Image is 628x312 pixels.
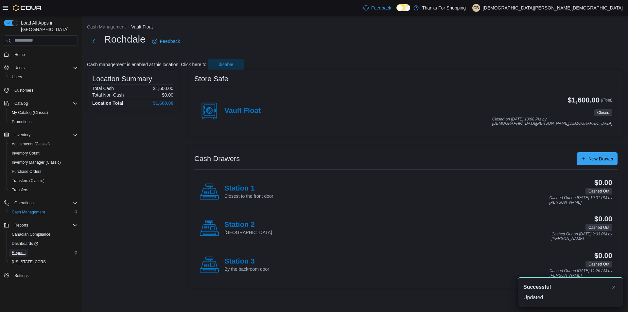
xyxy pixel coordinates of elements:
span: Reports [14,223,28,228]
span: Cashed Out [585,261,612,267]
button: Users [1,63,80,72]
span: Inventory Count [9,149,78,157]
h3: $1,600.00 [568,96,600,104]
button: Home [1,50,80,59]
p: By the backroom door [224,266,269,272]
p: [DEMOGRAPHIC_DATA][PERSON_NAME][DEMOGRAPHIC_DATA] [483,4,623,12]
button: Promotions [7,117,80,126]
span: Transfers [9,186,78,194]
span: Dashboards [9,240,78,248]
span: My Catalog (Classic) [9,109,78,117]
button: Users [12,64,27,72]
span: Feedback [160,38,180,45]
span: Adjustments (Classic) [12,141,50,147]
span: Users [12,74,22,80]
a: Feedback [149,35,183,48]
img: Cova [13,5,42,11]
h3: Store Safe [194,75,228,83]
button: Canadian Compliance [7,230,80,239]
span: Transfers (Classic) [12,178,44,183]
span: Users [14,65,25,70]
span: Inventory Count [12,151,40,156]
p: [GEOGRAPHIC_DATA] [224,229,272,236]
a: Canadian Compliance [9,230,53,238]
span: Inventory [12,131,78,139]
button: My Catalog (Classic) [7,108,80,117]
span: Home [14,52,25,57]
span: Transfers (Classic) [9,177,78,185]
a: Adjustments (Classic) [9,140,52,148]
span: Settings [14,273,28,278]
a: [US_STATE] CCRS [9,258,48,266]
span: Catalog [12,100,78,107]
h3: Cash Drawers [194,155,240,163]
span: Users [12,64,78,72]
span: Purchase Orders [12,169,42,174]
span: Feedback [371,5,391,11]
span: Canadian Compliance [9,230,78,238]
span: Purchase Orders [9,168,78,175]
button: Inventory Manager (Classic) [7,158,80,167]
div: Notification [523,283,618,291]
h6: Total Non-Cash [92,92,124,98]
a: Settings [12,272,31,280]
button: Operations [1,198,80,208]
span: Reports [9,249,78,257]
button: Transfers (Classic) [7,176,80,185]
h4: Station 2 [224,221,272,229]
h6: Total Cash [92,86,114,91]
button: Cash Management [7,208,80,217]
h3: $0.00 [594,179,612,187]
button: Vault Float [131,24,153,29]
button: Reports [12,221,31,229]
a: Dashboards [9,240,41,248]
p: Closest to the front door [224,193,273,199]
p: Cashed Out on [DATE] 10:01 PM by [PERSON_NAME] [549,196,612,205]
button: Settings [1,270,80,280]
span: Inventory [14,132,30,138]
span: Operations [14,200,34,206]
button: Inventory Count [7,149,80,158]
button: disable [208,59,244,70]
h4: Vault Float [224,107,261,115]
span: Cashed Out [585,224,612,231]
span: Customers [12,86,78,94]
span: Cashed Out [585,188,612,194]
a: Users [9,73,25,81]
span: Cash Management [9,208,78,216]
span: Operations [12,199,78,207]
h4: Location Total [92,101,123,106]
a: Reports [9,249,28,257]
span: Canadian Compliance [12,232,50,237]
p: Cashed Out on [DATE] 9:03 PM by [PERSON_NAME] [551,232,612,241]
button: New Drawer [577,152,618,165]
a: My Catalog (Classic) [9,109,51,117]
span: CB [473,4,479,12]
span: Cash Management [12,210,45,215]
span: Successful [523,283,551,291]
p: $1,600.00 [153,86,173,91]
button: Reports [1,221,80,230]
a: Purchase Orders [9,168,44,175]
button: Reports [7,248,80,257]
h1: Rochdale [104,33,146,46]
span: Reports [12,221,78,229]
nav: An example of EuiBreadcrumbs [87,24,623,31]
p: (Float) [601,96,612,108]
p: Thanks For Shopping [422,4,466,12]
div: Updated [523,294,618,302]
input: Dark Mode [396,4,410,11]
a: Dashboards [7,239,80,248]
a: Inventory Manager (Classic) [9,158,63,166]
div: Christian Bishop [472,4,480,12]
span: New Drawer [588,156,614,162]
p: | [468,4,470,12]
span: Washington CCRS [9,258,78,266]
span: Load All Apps in [GEOGRAPHIC_DATA] [18,20,78,33]
span: [US_STATE] CCRS [12,259,46,265]
button: Next [87,35,100,48]
button: Inventory [1,130,80,139]
button: Operations [12,199,36,207]
a: Transfers (Classic) [9,177,47,185]
button: Customers [1,85,80,95]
